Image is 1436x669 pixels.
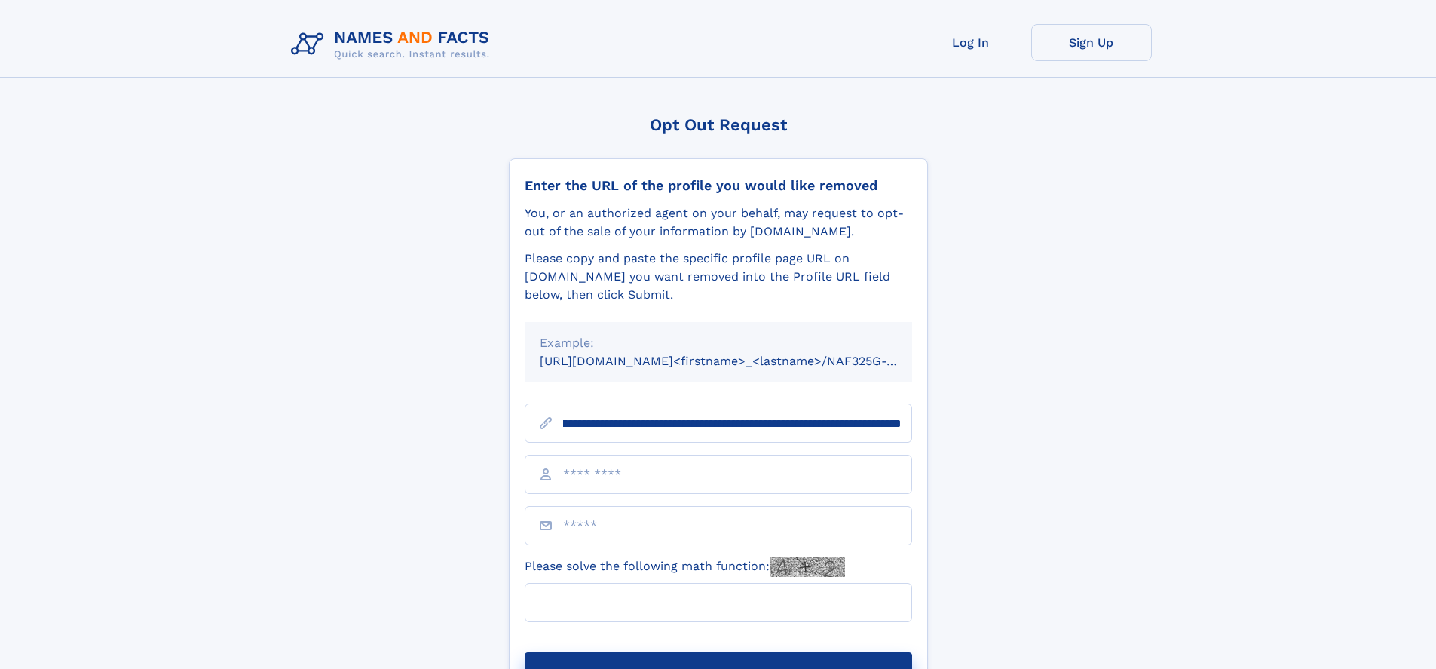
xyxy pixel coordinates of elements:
[540,334,897,352] div: Example:
[525,250,912,304] div: Please copy and paste the specific profile page URL on [DOMAIN_NAME] you want removed into the Pr...
[525,557,845,577] label: Please solve the following math function:
[1031,24,1152,61] a: Sign Up
[911,24,1031,61] a: Log In
[540,354,941,368] small: [URL][DOMAIN_NAME]<firstname>_<lastname>/NAF325G-xxxxxxxx
[525,204,912,241] div: You, or an authorized agent on your behalf, may request to opt-out of the sale of your informatio...
[509,115,928,134] div: Opt Out Request
[285,24,502,65] img: Logo Names and Facts
[525,177,912,194] div: Enter the URL of the profile you would like removed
